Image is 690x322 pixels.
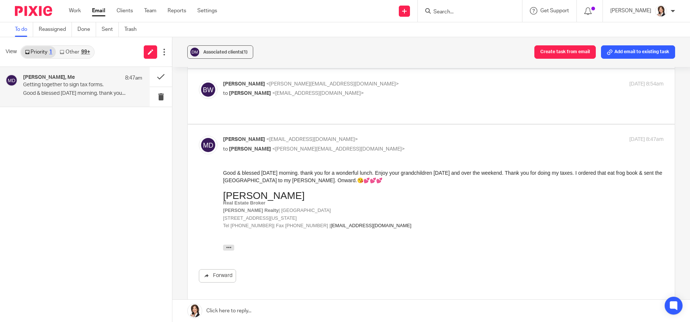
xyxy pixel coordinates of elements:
a: Done [77,22,96,37]
a: Settings [197,7,217,15]
span: Associated clients [203,50,248,54]
a: Work [69,7,81,15]
input: Search [433,9,500,16]
a: Clients [117,7,133,15]
span: <[EMAIL_ADDRESS][DOMAIN_NAME]> [272,91,364,96]
span: [PERSON_NAME] [229,91,271,96]
span: [PERSON_NAME] [223,81,265,87]
p: 8:47am [125,74,142,82]
span: [PERSON_NAME] [223,137,265,142]
a: Priority1 [21,46,56,58]
p: [PERSON_NAME] [610,7,651,15]
span: [PERSON_NAME] [229,146,271,152]
a: To do [15,22,33,37]
span: <[PERSON_NAME][EMAIL_ADDRESS][DOMAIN_NAME]> [266,81,399,87]
span: | Fax [PHONE_NUMBER] | [50,54,188,59]
a: Reports [168,7,186,15]
h4: [PERSON_NAME], Me [23,74,75,81]
p: Good & blessed [DATE] morning. thank you... [23,90,142,97]
p: [DATE] 8:54am [629,80,664,88]
span: Get Support [540,8,569,13]
span: to [223,91,228,96]
button: Add email to existing task [601,45,675,59]
a: Trash [124,22,142,37]
img: svg%3E [6,74,18,86]
a: Sent [102,22,119,37]
button: Create task from email [534,45,596,59]
img: BW%20Website%203%20-%20square.jpg [655,5,667,17]
span: <[PERSON_NAME][EMAIL_ADDRESS][DOMAIN_NAME]> [272,146,405,152]
div: 99+ [81,49,90,55]
button: Associated clients(1) [187,45,253,59]
img: svg%3E [199,136,217,154]
a: Email [92,7,105,15]
span: <[EMAIL_ADDRESS][DOMAIN_NAME]> [266,137,358,142]
a: Forward [199,269,236,283]
a: [EMAIL_ADDRESS][DOMAIN_NAME] [108,54,188,59]
p: Getting together to sign tax forms. [23,82,118,88]
span: to [223,146,228,152]
a: Team [144,7,156,15]
img: Pixie [15,6,52,16]
span: View [6,48,17,56]
img: svg%3E [199,80,217,99]
p: [DATE] 8:47am [629,136,664,144]
a: Other99+ [56,46,93,58]
img: svg%3E [189,46,200,58]
span: (1) [242,50,248,54]
a: Reassigned [39,22,72,37]
div: 1 [49,49,52,55]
